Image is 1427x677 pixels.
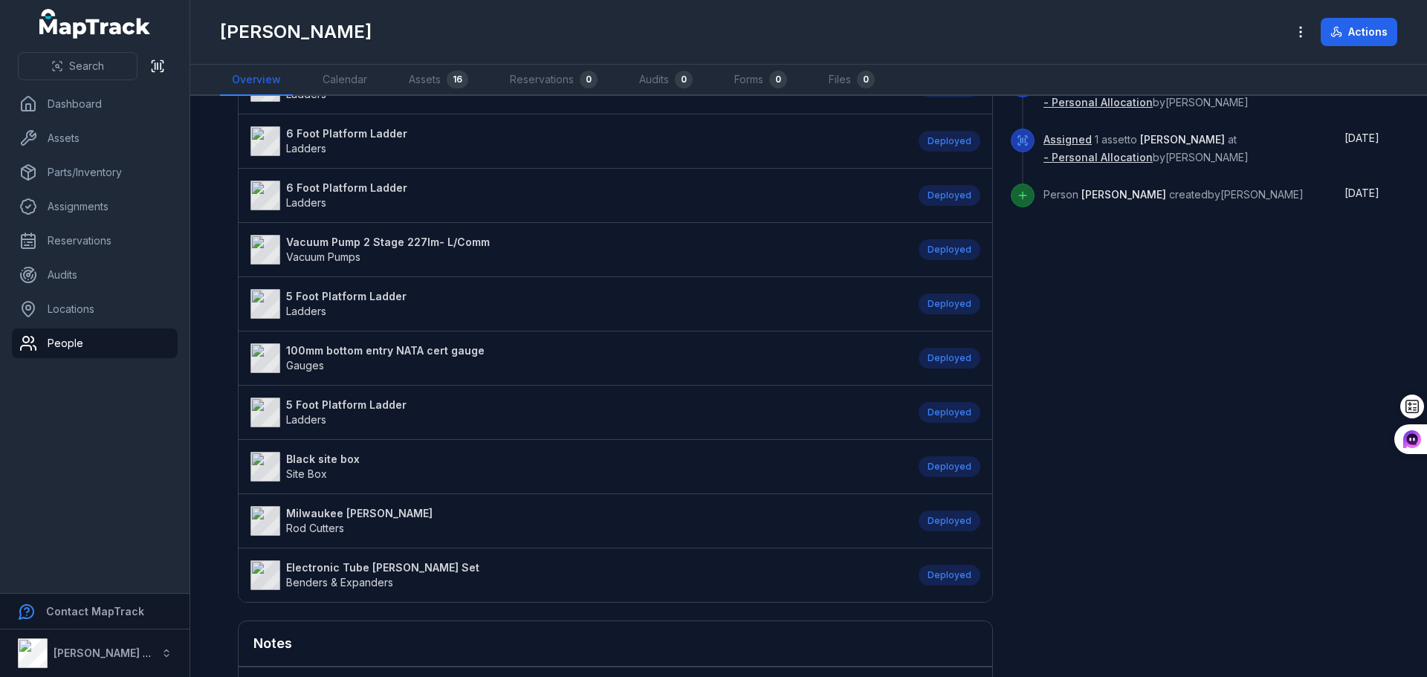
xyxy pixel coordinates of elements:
[250,398,904,427] a: 5 Foot Platform LadderLadders
[1043,132,1092,147] a: Assigned
[919,131,980,152] div: Deployed
[39,9,151,39] a: MapTrack
[250,181,904,210] a: 6 Foot Platform LadderLadders
[286,181,407,195] strong: 6 Foot Platform Ladder
[12,294,178,324] a: Locations
[220,65,293,96] a: Overview
[1345,132,1379,144] time: 4/1/2025, 2:51:20 PM
[1043,133,1249,163] span: 1 asset to at by [PERSON_NAME]
[919,348,980,369] div: Deployed
[12,192,178,221] a: Assignments
[220,20,372,44] h1: [PERSON_NAME]
[286,343,485,358] strong: 100mm bottom entry NATA cert gauge
[1345,187,1379,199] span: [DATE]
[286,250,360,263] span: Vacuum Pumps
[919,456,980,477] div: Deployed
[1043,150,1153,165] a: - Personal Allocation
[1140,133,1225,146] span: [PERSON_NAME]
[1345,132,1379,144] span: [DATE]
[286,467,327,480] span: Site Box
[286,413,326,426] span: Ladders
[627,65,705,96] a: Audits0
[286,235,490,250] strong: Vacuum Pump 2 Stage 227lm- L/Comm
[1043,188,1304,201] span: Person created by [PERSON_NAME]
[1043,95,1153,110] a: - Personal Allocation
[250,452,904,482] a: Black site boxSite Box
[250,560,904,590] a: Electronic Tube [PERSON_NAME] SetBenders & Expanders
[1081,188,1166,201] span: [PERSON_NAME]
[12,89,178,119] a: Dashboard
[12,123,178,153] a: Assets
[286,576,393,589] span: Benders & Expanders
[919,185,980,206] div: Deployed
[286,126,407,141] strong: 6 Foot Platform Ladder
[722,65,799,96] a: Forms0
[675,71,693,88] div: 0
[919,239,980,260] div: Deployed
[919,402,980,423] div: Deployed
[447,71,468,88] div: 16
[580,71,598,88] div: 0
[1043,78,1249,108] span: 1 asset to at by [PERSON_NAME]
[286,142,326,155] span: Ladders
[250,235,904,265] a: Vacuum Pump 2 Stage 227lm- L/CommVacuum Pumps
[286,560,479,575] strong: Electronic Tube [PERSON_NAME] Set
[286,522,344,534] span: Rod Cutters
[857,71,875,88] div: 0
[1345,187,1379,199] time: 3/4/2025, 10:03:12 AM
[54,647,157,659] strong: [PERSON_NAME] Air
[498,65,609,96] a: Reservations0
[769,71,787,88] div: 0
[46,605,144,618] strong: Contact MapTrack
[286,305,326,317] span: Ladders
[250,343,904,373] a: 100mm bottom entry NATA cert gaugeGauges
[286,289,407,304] strong: 5 Foot Platform Ladder
[286,506,433,521] strong: Milwaukee [PERSON_NAME]
[919,565,980,586] div: Deployed
[286,359,324,372] span: Gauges
[12,260,178,290] a: Audits
[919,511,980,531] div: Deployed
[253,633,292,654] h3: Notes
[18,52,137,80] button: Search
[250,289,904,319] a: 5 Foot Platform LadderLadders
[311,65,379,96] a: Calendar
[397,65,480,96] a: Assets16
[69,59,104,74] span: Search
[817,65,887,96] a: Files0
[12,158,178,187] a: Parts/Inventory
[919,294,980,314] div: Deployed
[12,328,178,358] a: People
[250,506,904,536] a: Milwaukee [PERSON_NAME]Rod Cutters
[250,126,904,156] a: 6 Foot Platform LadderLadders
[286,452,360,467] strong: Black site box
[286,196,326,209] span: Ladders
[286,398,407,412] strong: 5 Foot Platform Ladder
[12,226,178,256] a: Reservations
[1321,18,1397,46] button: Actions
